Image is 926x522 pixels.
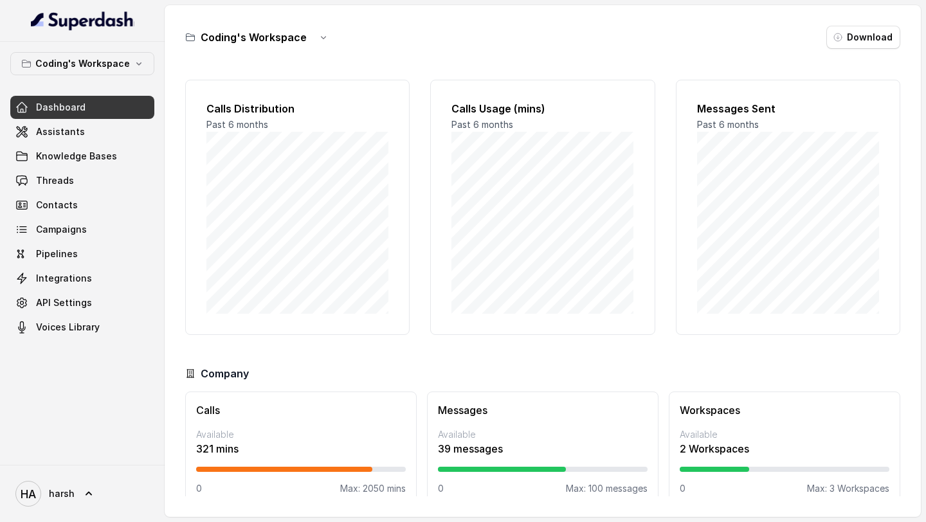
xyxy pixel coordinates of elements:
h2: Calls Usage (mins) [451,101,633,116]
p: 39 messages [438,441,648,456]
img: light.svg [31,10,134,31]
span: Past 6 months [451,119,513,130]
p: Available [680,428,889,441]
p: 0 [680,482,685,495]
h3: Company [201,366,249,381]
span: Past 6 months [206,119,268,130]
a: Threads [10,169,154,192]
a: Campaigns [10,218,154,241]
h3: Calls [196,402,406,418]
a: API Settings [10,291,154,314]
h2: Messages Sent [697,101,879,116]
p: Available [196,428,406,441]
p: 2 Workspaces [680,441,889,456]
a: Integrations [10,267,154,290]
a: Knowledge Bases [10,145,154,168]
p: 0 [438,482,444,495]
p: Max: 100 messages [566,482,648,495]
a: Assistants [10,120,154,143]
p: 0 [196,482,202,495]
p: Max: 2050 mins [340,482,406,495]
a: Dashboard [10,96,154,119]
h3: Coding's Workspace [201,30,307,45]
p: Coding's Workspace [35,56,130,71]
p: Available [438,428,648,441]
button: Coding's Workspace [10,52,154,75]
button: Download [826,26,900,49]
a: Voices Library [10,316,154,339]
a: Contacts [10,194,154,217]
a: harsh [10,476,154,512]
span: Past 6 months [697,119,759,130]
p: Max: 3 Workspaces [807,482,889,495]
a: Pipelines [10,242,154,265]
h3: Workspaces [680,402,889,418]
h2: Calls Distribution [206,101,388,116]
h3: Messages [438,402,648,418]
p: 321 mins [196,441,406,456]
